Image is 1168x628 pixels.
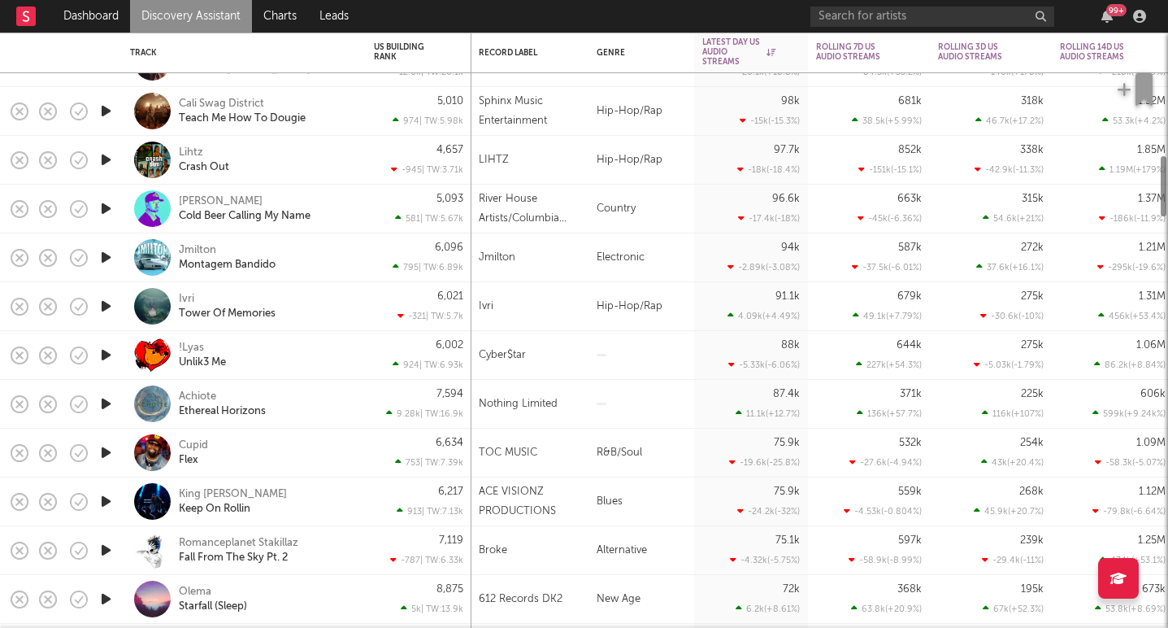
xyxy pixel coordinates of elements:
div: 268k [1019,486,1044,497]
div: 1.09M [1136,438,1166,448]
a: Fall From The Sky Pt. 2 [179,551,288,565]
div: -5.03k ( -1.79 % ) [974,360,1044,370]
div: -5.33k ( -6.06 % ) [728,360,800,370]
div: 72k [783,584,800,595]
div: 663k [897,194,922,204]
div: 63.8k ( +20.9 % ) [851,604,922,614]
button: 99+ [1101,10,1113,23]
div: 679k [897,291,922,302]
a: King [PERSON_NAME] [179,487,287,502]
div: -30.6k ( -10 % ) [980,311,1044,321]
a: Jmilton [179,243,216,258]
a: Unlik3 Me [179,355,226,370]
div: 87.4k [773,389,800,399]
a: Romanceplanet Stakillaz [179,536,298,551]
div: 1.25M [1138,535,1166,546]
div: 338k [1020,145,1044,155]
div: 5,093 [436,194,463,204]
div: Sphinx Music Entertainment [479,92,580,131]
div: 1.12M [1139,486,1166,497]
div: Ivri [179,292,194,307]
a: [PERSON_NAME] [179,194,263,209]
div: 75.9k [774,438,800,448]
div: 96.6k [772,194,800,204]
div: 597k [898,535,922,546]
div: 753 | TW: 7.39k [374,457,463,468]
div: Achiote [179,390,216,404]
div: -27.6k ( -4.94 % ) [849,457,922,468]
div: 1.31M [1139,291,1166,302]
div: 315k [1022,194,1044,204]
div: Hip-Hop/Rap [588,282,694,331]
div: 559k [898,486,922,497]
div: -29.4k ( -11 % ) [982,555,1044,565]
div: Genre [597,48,678,58]
div: Rolling 14D US Audio Streams [1060,42,1141,62]
div: -58.3k ( -5.07 % ) [1095,457,1166,468]
div: -151k ( -15.1 % ) [858,164,922,175]
div: -787 | TW: 6.33k [374,555,463,565]
div: 272k [1021,242,1044,253]
div: -19.6k ( -25.8 % ) [729,457,800,468]
div: 94k [781,242,800,253]
div: 75.1k [775,535,800,546]
div: 318k [1021,96,1044,107]
div: 1.06M [1136,340,1166,351]
a: Teach Me How To Dougie [179,111,306,126]
div: 67k ( +52.3 % ) [983,604,1044,614]
div: 6,096 [435,242,463,253]
div: -37.5k ( -6.01 % ) [852,262,922,273]
div: -321 | TW: 5.7k [374,311,463,321]
a: Flex [179,453,198,468]
div: -17.4k ( -18 % ) [738,213,800,224]
div: 599k ( +9.24k % ) [1092,408,1166,419]
div: 6.2k ( +8.61 % ) [736,604,800,614]
div: Track [130,48,350,58]
div: Hip-Hop/Rap [588,136,694,185]
div: 9.28k | TW: 16.9k [374,408,463,419]
a: Crash Out [179,160,229,175]
div: River House Artists/Columbia [GEOGRAPHIC_DATA] [479,190,580,229]
div: 4,657 [436,145,463,155]
div: Rolling 3D US Audio Streams [938,42,1019,62]
div: -79.8k ( -6.64 % ) [1092,506,1166,517]
div: 227k ( +54.3 % ) [856,360,922,370]
div: Broke [479,541,507,560]
div: 97.7k [774,145,800,155]
div: ACE VISIONZ PRODUCTIONS [479,482,580,521]
div: -45k ( -6.36 % ) [858,213,922,224]
div: Rolling 7D US Audio Streams [816,42,897,62]
div: 612 Records DK2 [479,590,562,609]
div: -295k ( -19.6 % ) [1097,262,1166,273]
div: 681k [898,96,922,107]
div: Lihtz [179,146,203,160]
div: -4.32k ( -5.75 % ) [730,555,800,565]
a: Olema [179,585,211,600]
div: -945 | TW: 3.71k [374,164,463,175]
div: 371k [900,389,922,399]
div: 98k [781,96,800,107]
div: 644k [897,340,922,351]
div: Blues [588,478,694,526]
a: Cupid [179,438,208,453]
div: Jmilton [479,248,515,268]
div: Latest Day US Audio Streams [702,37,775,67]
div: Country [588,185,694,233]
a: Ethereal Horizons [179,404,266,419]
div: 53.8k ( +8.69 % ) [1095,604,1166,614]
div: -42.9k ( -11.3 % ) [975,164,1044,175]
div: 136k ( +57.7 % ) [857,408,922,419]
div: 1.19M ( +179 % ) [1099,164,1166,175]
a: Tower Of Memories [179,307,276,321]
div: TOC MUSIC [479,443,537,463]
div: 88k [781,340,800,351]
div: 456k ( +53.4 % ) [1098,311,1166,321]
div: -2.89k ( -3.08 % ) [727,262,800,273]
div: Cali Swag District [179,97,264,111]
